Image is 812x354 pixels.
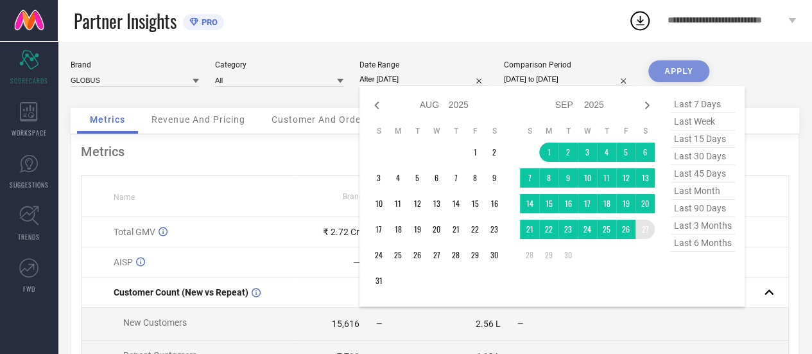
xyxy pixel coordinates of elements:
[597,168,616,188] td: Thu Sep 11 2025
[408,245,427,265] td: Tue Aug 26 2025
[578,143,597,162] td: Wed Sep 03 2025
[504,60,632,69] div: Comparison Period
[485,245,504,265] td: Sat Aug 30 2025
[558,220,578,239] td: Tue Sep 23 2025
[671,200,735,217] span: last 90 days
[628,9,652,32] div: Open download list
[388,245,408,265] td: Mon Aug 25 2025
[408,220,427,239] td: Tue Aug 19 2025
[465,194,485,213] td: Fri Aug 15 2025
[578,220,597,239] td: Wed Sep 24 2025
[332,319,359,329] div: 15,616
[369,126,388,136] th: Sunday
[597,194,616,213] td: Thu Sep 18 2025
[465,168,485,188] td: Fri Aug 08 2025
[465,245,485,265] td: Fri Aug 29 2025
[504,73,632,86] input: Select comparison period
[539,168,558,188] td: Mon Sep 08 2025
[10,180,49,190] span: SUGGESTIONS
[578,194,597,213] td: Wed Sep 17 2025
[408,168,427,188] td: Tue Aug 05 2025
[597,143,616,162] td: Thu Sep 04 2025
[520,126,539,136] th: Sunday
[323,227,359,237] div: ₹ 2.72 Cr
[635,126,655,136] th: Saturday
[369,245,388,265] td: Sun Aug 24 2025
[427,126,446,136] th: Wednesday
[427,194,446,213] td: Wed Aug 13 2025
[671,96,735,113] span: last 7 days
[671,235,735,252] span: last 6 months
[446,220,465,239] td: Thu Aug 21 2025
[671,130,735,148] span: last 15 days
[388,168,408,188] td: Mon Aug 04 2025
[369,194,388,213] td: Sun Aug 10 2025
[671,113,735,130] span: last week
[114,193,135,202] span: Name
[446,168,465,188] td: Thu Aug 07 2025
[558,168,578,188] td: Tue Sep 09 2025
[23,284,35,294] span: FWD
[635,220,655,239] td: Sat Sep 27 2025
[639,98,655,113] div: Next month
[520,168,539,188] td: Sun Sep 07 2025
[408,126,427,136] th: Tuesday
[427,245,446,265] td: Wed Aug 27 2025
[671,165,735,182] span: last 45 days
[446,245,465,265] td: Thu Aug 28 2025
[359,60,488,69] div: Date Range
[558,126,578,136] th: Tuesday
[369,168,388,188] td: Sun Aug 03 2025
[616,168,635,188] td: Fri Sep 12 2025
[517,319,523,328] span: —
[465,126,485,136] th: Friday
[616,220,635,239] td: Fri Sep 26 2025
[485,126,504,136] th: Saturday
[359,73,488,86] input: Select date range
[427,220,446,239] td: Wed Aug 20 2025
[485,143,504,162] td: Sat Aug 02 2025
[388,220,408,239] td: Mon Aug 18 2025
[520,194,539,213] td: Sun Sep 14 2025
[369,220,388,239] td: Sun Aug 17 2025
[376,319,382,328] span: —
[123,317,187,328] span: New Customers
[635,194,655,213] td: Sat Sep 20 2025
[74,8,177,34] span: Partner Insights
[616,143,635,162] td: Fri Sep 05 2025
[597,126,616,136] th: Thursday
[597,220,616,239] td: Thu Sep 25 2025
[215,60,343,69] div: Category
[539,194,558,213] td: Mon Sep 15 2025
[369,98,384,113] div: Previous month
[10,76,48,85] span: SCORECARDS
[343,192,385,201] span: Brand Value
[369,271,388,290] td: Sun Aug 31 2025
[520,220,539,239] td: Sun Sep 21 2025
[114,257,133,267] span: AISP
[485,168,504,188] td: Sat Aug 09 2025
[635,143,655,162] td: Sat Sep 06 2025
[616,126,635,136] th: Friday
[446,194,465,213] td: Thu Aug 14 2025
[388,126,408,136] th: Monday
[427,168,446,188] td: Wed Aug 06 2025
[671,182,735,200] span: last month
[616,194,635,213] td: Fri Sep 19 2025
[353,257,360,267] div: —
[446,126,465,136] th: Thursday
[485,194,504,213] td: Sat Aug 16 2025
[198,17,218,27] span: PRO
[151,114,245,125] span: Revenue And Pricing
[539,220,558,239] td: Mon Sep 22 2025
[71,60,199,69] div: Brand
[578,168,597,188] td: Wed Sep 10 2025
[558,143,578,162] td: Tue Sep 02 2025
[81,144,789,159] div: Metrics
[558,245,578,265] td: Tue Sep 30 2025
[465,143,485,162] td: Fri Aug 01 2025
[671,148,735,165] span: last 30 days
[90,114,125,125] span: Metrics
[558,194,578,213] td: Tue Sep 16 2025
[272,114,370,125] span: Customer And Orders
